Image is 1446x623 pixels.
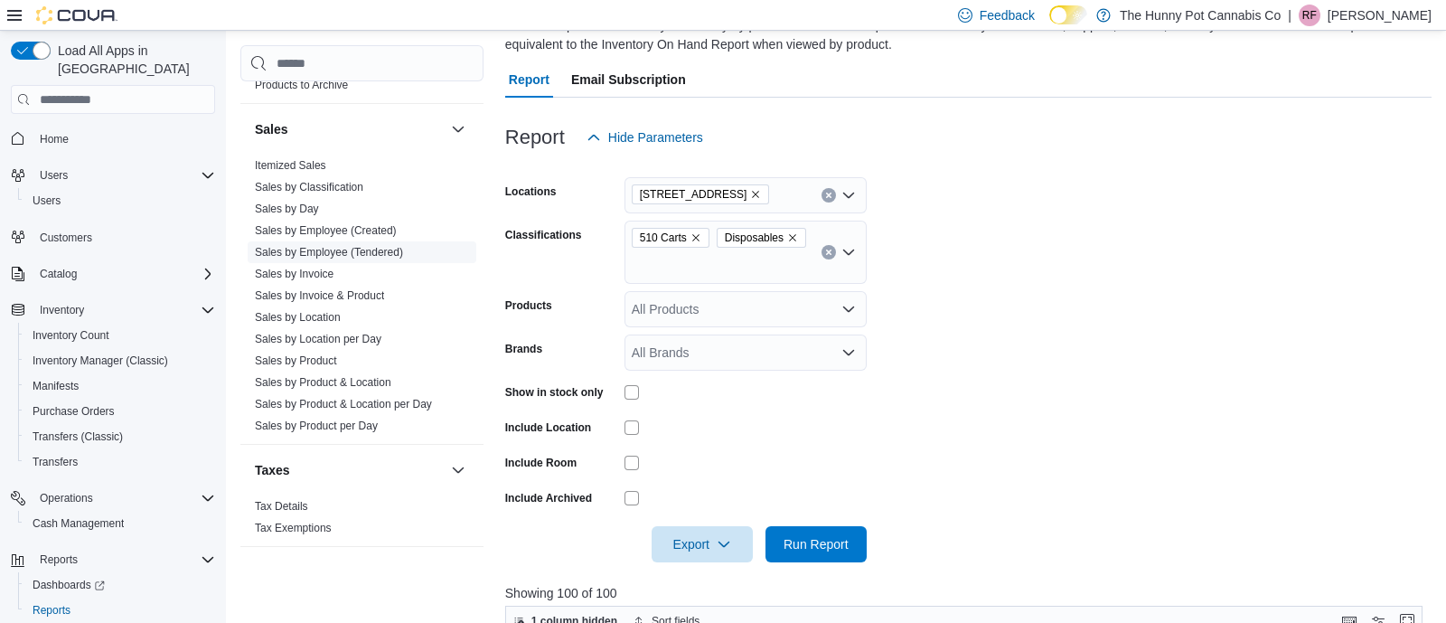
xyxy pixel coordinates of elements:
span: Sales by Product & Location per Day [255,397,432,411]
button: Run Report [765,526,867,562]
button: Reports [33,549,85,571]
span: Sales by Employee (Tendered) [255,245,403,260]
span: Run Report [784,535,849,553]
label: Show in stock only [505,385,604,400]
a: Inventory Count [25,325,117,346]
span: Catalog [40,267,77,281]
span: Inventory Manager (Classic) [25,350,215,372]
span: 510 Carts [632,228,709,248]
a: Sales by Classification [255,181,363,194]
button: Users [4,163,222,188]
span: Sales by Invoice [255,267,333,281]
span: 2103 Yonge St [632,184,770,204]
span: Inventory Manager (Classic) [33,354,168,368]
a: Customers [33,227,99,249]
a: Sales by Day [255,203,319,215]
button: Sales [255,120,444,138]
span: Users [33,194,61,208]
span: Transfers [25,451,215,473]
a: Home [33,128,76,150]
p: Showing 100 of 100 [505,584,1432,602]
span: Sales by Day [255,202,319,216]
a: Sales by Employee (Tendered) [255,246,403,259]
a: Dashboards [25,574,112,596]
span: Report [509,61,549,98]
h3: Taxes [255,461,290,479]
span: Dark Mode [1049,24,1050,25]
span: Dashboards [25,574,215,596]
button: Inventory [33,299,91,321]
button: Sales [447,118,469,140]
span: Sales by Product & Location [255,375,391,390]
button: Reports [18,598,222,623]
div: Sales [240,155,484,444]
a: Manifests [25,375,86,397]
span: Load All Apps in [GEOGRAPHIC_DATA] [51,42,215,78]
a: Sales by Product [255,354,337,367]
a: Inventory Manager (Classic) [25,350,175,372]
div: Taxes [240,496,484,546]
span: Purchase Orders [33,404,115,419]
label: Brands [505,342,542,356]
a: Cash Management [25,513,131,534]
a: Users [25,190,68,212]
span: Customers [33,226,215,249]
img: Cova [36,6,117,24]
span: Purchase Orders [25,401,215,422]
span: Inventory Count [25,325,215,346]
span: Home [33,127,215,149]
button: Taxes [255,461,444,479]
button: Open list of options [841,302,856,316]
span: Manifests [33,379,79,393]
button: Transfers [18,449,222,475]
button: Reports [4,547,222,572]
span: Cash Management [25,513,215,534]
span: Customers [40,231,92,245]
label: Include Room [505,456,577,470]
button: Remove 510 Carts from selection in this group [690,232,701,243]
span: Manifests [25,375,215,397]
span: Export [662,526,742,562]
button: Customers [4,224,222,250]
span: Sales by Employee (Created) [255,223,397,238]
h3: Sales [255,120,288,138]
button: Users [33,165,75,186]
button: Operations [4,486,222,511]
span: Hide Parameters [608,128,703,146]
button: Open list of options [841,345,856,360]
label: Classifications [505,228,582,242]
a: Purchase Orders [25,401,122,422]
span: Inventory [40,303,84,317]
span: Reports [33,549,215,571]
button: Home [4,125,222,151]
span: Sales by Product [255,354,337,368]
span: Dashboards [33,578,105,592]
input: Dark Mode [1049,5,1087,24]
a: Itemized Sales [255,159,326,172]
a: Products to Archive [255,79,348,91]
span: RF [1302,5,1317,26]
a: Sales by Product per Day [255,420,378,432]
a: Sales by Product & Location per Day [255,398,432,411]
span: Transfers (Classic) [33,429,123,444]
span: Cash Management [33,516,124,531]
button: Remove Disposables from selection in this group [787,232,798,243]
button: Inventory Count [18,323,222,348]
button: Open list of options [841,188,856,203]
span: Transfers [33,455,78,469]
span: Users [33,165,215,186]
a: Dashboards [18,572,222,598]
a: Transfers (Classic) [25,426,130,448]
span: Feedback [980,6,1035,24]
a: Tax Exemptions [255,522,332,534]
span: Itemized Sales [255,158,326,173]
div: Richard Foster [1299,5,1320,26]
a: Sales by Product & Location [255,376,391,389]
span: Sales by Invoice & Product [255,288,384,303]
span: Inventory Count [33,328,109,343]
a: Sales by Employee (Created) [255,224,397,237]
a: Sales by Invoice & Product [255,289,384,302]
span: Disposables [725,229,784,247]
button: Export [652,526,753,562]
span: Operations [40,491,93,505]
